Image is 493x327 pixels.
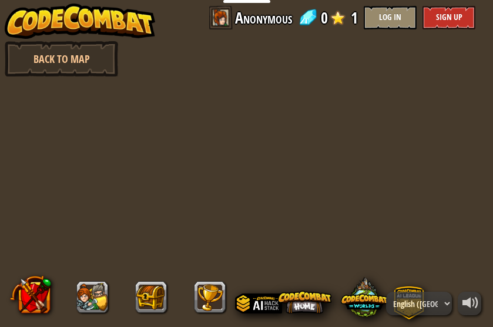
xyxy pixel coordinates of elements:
span: Anonymous [235,6,292,29]
span: 1 [351,6,358,29]
button: Log In [364,6,417,29]
img: CodeCombat - Learn how to code by playing a game [5,4,155,39]
span: 0 [321,6,328,29]
button: Sign Up [422,6,475,29]
a: Back to Map [5,41,118,76]
select: Languages [386,292,452,315]
button: Adjust volume [458,292,481,315]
